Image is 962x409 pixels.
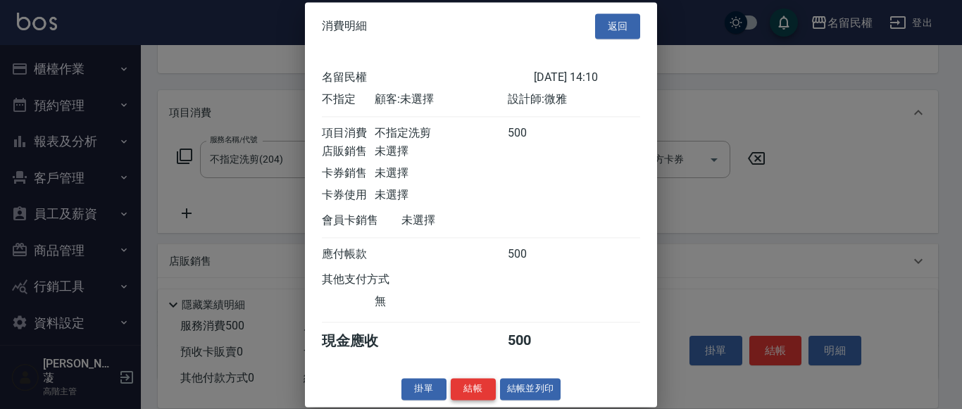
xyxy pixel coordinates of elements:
div: 不指定洗剪 [375,126,507,141]
span: 消費明細 [322,19,367,33]
div: 未選擇 [375,166,507,181]
div: 項目消費 [322,126,375,141]
div: 現金應收 [322,332,401,351]
div: 設計師: 微雅 [508,92,640,107]
div: 應付帳款 [322,247,375,262]
div: 未選擇 [401,213,534,228]
div: 店販銷售 [322,144,375,159]
div: 顧客: 未選擇 [375,92,507,107]
div: 未選擇 [375,188,507,203]
button: 結帳 [451,378,496,400]
button: 掛單 [401,378,446,400]
div: 會員卡銷售 [322,213,401,228]
button: 返回 [595,13,640,39]
div: 無 [375,294,507,309]
div: 卡券銷售 [322,166,375,181]
div: 其他支付方式 [322,272,428,287]
div: 未選擇 [375,144,507,159]
div: 500 [508,332,561,351]
button: 結帳並列印 [500,378,561,400]
div: 500 [508,247,561,262]
div: 名留民權 [322,70,534,85]
div: [DATE] 14:10 [534,70,640,85]
div: 卡券使用 [322,188,375,203]
div: 不指定 [322,92,375,107]
div: 500 [508,126,561,141]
